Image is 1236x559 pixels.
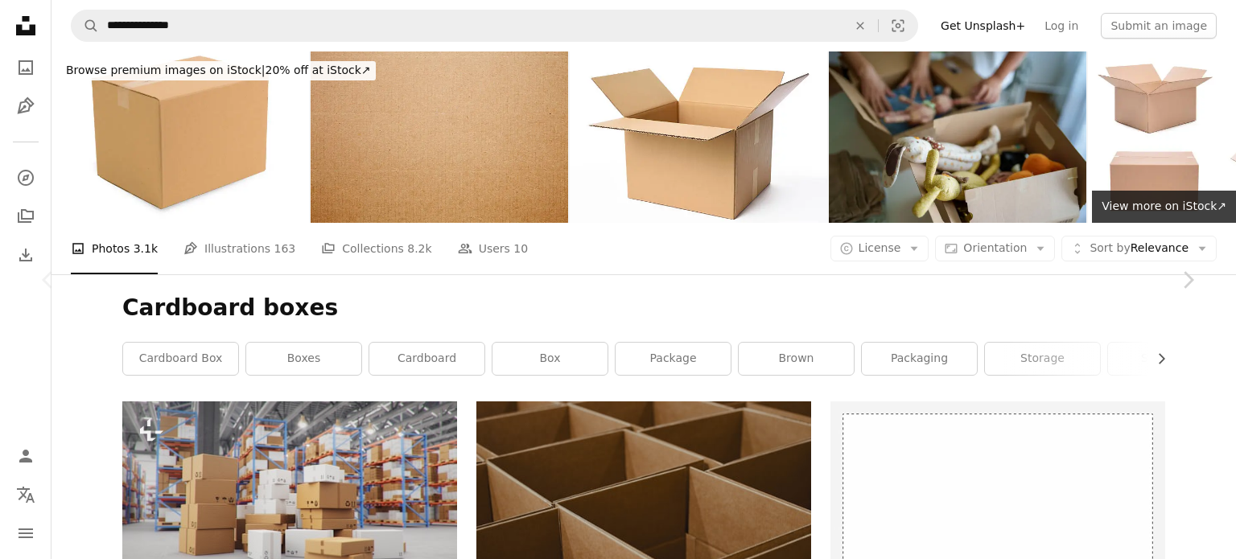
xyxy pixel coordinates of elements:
span: 163 [274,240,296,257]
span: Relevance [1090,240,1189,257]
form: Find visuals sitewide [71,10,918,42]
button: Search Unsplash [72,10,99,41]
a: 3D Illustration packages delivery, parcels transportation system concept, heap of cardboard boxes... [122,488,457,503]
span: Browse premium images on iStock | [66,64,265,76]
a: Photos [10,51,42,84]
h1: Cardboard boxes [122,294,1165,323]
a: Log in / Sign up [10,440,42,472]
a: Collections 8.2k [321,223,431,274]
img: Carboard Box w/Clippping Path [51,51,309,223]
a: packaging [862,343,977,375]
button: Clear [843,10,878,41]
a: Next [1139,203,1236,357]
button: Submit an image [1101,13,1217,39]
img: Cardboard texture background [311,51,568,223]
span: Sort by [1090,241,1130,254]
a: a lot of brown boxes that are open [476,505,811,520]
a: cardboard [369,343,484,375]
a: Users 10 [458,223,529,274]
button: Sort byRelevance [1061,236,1217,261]
img: Isolated shot of opened blank cardboard box on white background [570,51,827,223]
a: Log in [1035,13,1088,39]
a: cardboard box [123,343,238,375]
a: box [492,343,608,375]
a: Explore [10,162,42,194]
button: Language [10,479,42,511]
button: License [830,236,929,261]
a: shipping [1108,343,1223,375]
a: brown [739,343,854,375]
a: Browse premium images on iStock|20% off at iStock↗ [51,51,385,90]
a: package [616,343,731,375]
span: 10 [513,240,528,257]
button: scroll list to the right [1147,343,1165,375]
a: Illustrations 163 [183,223,295,274]
a: storage [985,343,1100,375]
div: 20% off at iStock ↗ [61,61,376,80]
span: Orientation [963,241,1027,254]
a: Get Unsplash+ [931,13,1035,39]
button: Orientation [935,236,1055,261]
img: Sorting and Packing Toys for Donation [829,51,1086,223]
button: Visual search [879,10,917,41]
button: Menu [10,517,42,549]
a: View more on iStock↗ [1092,191,1236,223]
a: boxes [246,343,361,375]
span: License [859,241,901,254]
span: View more on iStock ↗ [1102,199,1226,212]
a: Collections [10,200,42,232]
span: 8.2k [407,240,431,257]
a: Illustrations [10,90,42,122]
